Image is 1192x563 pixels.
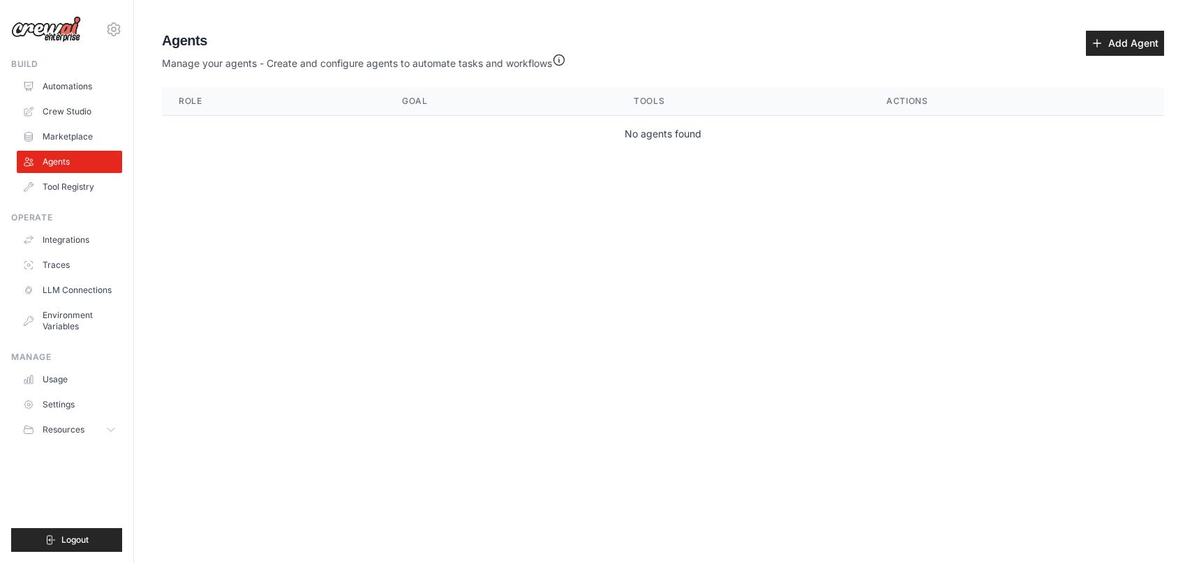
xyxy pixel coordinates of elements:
[17,393,122,416] a: Settings
[11,16,81,43] img: Logo
[17,304,122,338] a: Environment Variables
[17,368,122,391] a: Usage
[162,50,566,70] p: Manage your agents - Create and configure agents to automate tasks and workflows
[870,87,1164,116] th: Actions
[1086,31,1164,56] a: Add Agent
[17,100,122,123] a: Crew Studio
[17,229,122,251] a: Integrations
[17,176,122,198] a: Tool Registry
[17,254,122,276] a: Traces
[17,75,122,98] a: Automations
[17,279,122,301] a: LLM Connections
[43,424,84,435] span: Resources
[11,212,122,223] div: Operate
[11,352,122,363] div: Manage
[61,534,89,546] span: Logout
[162,31,566,50] h2: Agents
[17,419,122,441] button: Resources
[162,87,385,116] th: Role
[17,126,122,148] a: Marketplace
[162,116,1164,153] td: No agents found
[617,87,870,116] th: Tools
[385,87,617,116] th: Goal
[11,528,122,552] button: Logout
[11,59,122,70] div: Build
[17,151,122,173] a: Agents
